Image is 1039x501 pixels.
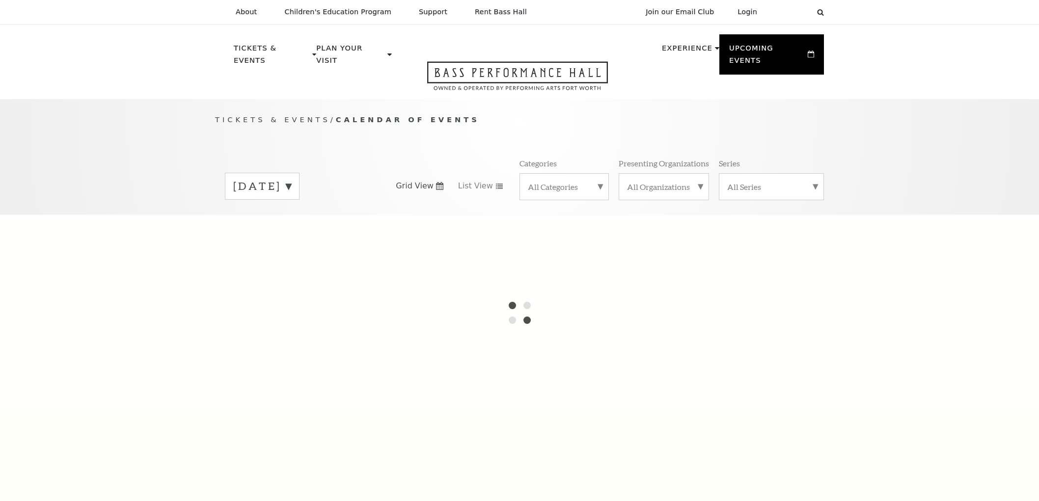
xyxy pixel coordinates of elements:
[215,114,824,126] p: /
[419,8,447,16] p: Support
[627,182,701,192] label: All Organizations
[458,181,493,191] span: List View
[234,42,310,72] p: Tickets & Events
[773,7,808,17] select: Select:
[662,42,712,60] p: Experience
[215,115,330,124] span: Tickets & Events
[519,158,557,168] p: Categories
[336,115,480,124] span: Calendar of Events
[233,179,291,194] label: [DATE]
[475,8,527,16] p: Rent Bass Hall
[284,8,391,16] p: Children's Education Program
[316,42,385,72] p: Plan Your Visit
[719,158,740,168] p: Series
[236,8,257,16] p: About
[396,181,434,191] span: Grid View
[619,158,709,168] p: Presenting Organizations
[528,182,601,192] label: All Categories
[727,182,816,192] label: All Series
[729,42,805,72] p: Upcoming Events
